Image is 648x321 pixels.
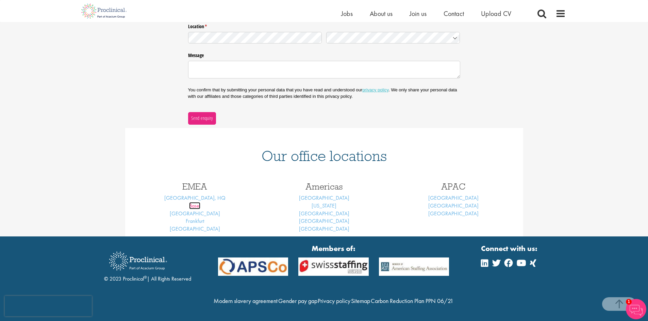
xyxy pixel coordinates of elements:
a: [GEOGRAPHIC_DATA] [428,210,479,217]
a: Gender pay gap [278,297,317,305]
div: © 2023 Proclinical | All Rights Reserved [104,247,191,283]
img: APSCo [293,257,374,276]
span: Send enquiry [191,114,213,122]
button: Send enquiry [188,112,216,124]
a: [GEOGRAPHIC_DATA] [299,225,349,232]
a: [GEOGRAPHIC_DATA] [299,217,349,225]
span: 1 [626,299,632,305]
a: [GEOGRAPHIC_DATA], HQ [164,194,226,201]
input: Country [326,32,460,44]
a: Basel [189,202,200,209]
h3: APAC [394,182,513,191]
a: Upload CV [481,9,511,18]
a: Contact [444,9,464,18]
strong: Members of: [218,243,449,254]
a: [GEOGRAPHIC_DATA] [428,202,479,209]
a: [GEOGRAPHIC_DATA] [299,210,349,217]
a: Privacy policy [318,297,350,305]
input: State / Province / Region [188,32,322,44]
a: Carbon Reduction Plan PPN 06/21 [371,297,453,305]
legend: Location [188,21,460,30]
sup: ® [144,274,147,280]
h1: Our office locations [135,148,513,163]
a: Join us [410,9,427,18]
a: [GEOGRAPHIC_DATA] [170,225,220,232]
a: Frankfurt [186,217,204,225]
a: About us [370,9,393,18]
a: privacy policy [362,87,388,92]
img: Chatbot [626,299,646,319]
img: APSCo [213,257,294,276]
a: Jobs [341,9,353,18]
iframe: reCAPTCHA [5,296,92,316]
strong: Connect with us: [481,243,539,254]
a: [GEOGRAPHIC_DATA] [170,210,220,217]
a: Sitemap [351,297,370,305]
h3: Americas [265,182,384,191]
a: [US_STATE] [312,202,336,209]
img: APSCo [374,257,454,276]
label: Message [188,50,460,59]
a: Modern slavery agreement [214,297,278,305]
img: Proclinical Recruitment [104,247,172,275]
a: [GEOGRAPHIC_DATA] [299,194,349,201]
h3: EMEA [135,182,254,191]
p: You confirm that by submitting your personal data that you have read and understood our . We only... [188,87,460,99]
a: [GEOGRAPHIC_DATA] [428,194,479,201]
